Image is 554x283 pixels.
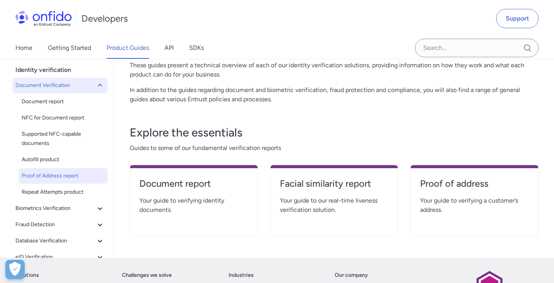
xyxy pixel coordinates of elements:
button: Fraud Detection [12,217,108,232]
a: Repeat Attempts product [19,184,108,200]
a: Our company [335,271,368,280]
a: Product Guides [107,37,149,59]
a: Facial similarity report [280,177,389,196]
a: Home [15,37,32,59]
button: Open Preferences [5,260,25,279]
a: Industries [229,271,254,280]
span: Your guide to our real-time liveness verification solution. [280,196,389,215]
a: Solutions [15,271,39,280]
div: Identity verification [15,62,111,78]
p: In addition to the guides regarding document and biometric verification, fraud protection and com... [130,85,539,104]
span: Fraud Detection [15,220,95,229]
h1: Developers [81,12,128,25]
a: Document report [19,94,108,109]
p: These guides present a technical overview of each of our identity verification solutions, providi... [130,61,539,79]
a: API [164,37,174,59]
input: Onfido search input field [415,39,539,57]
a: Autofill product [19,152,108,167]
button: eID Verification [12,249,108,265]
span: Supported NFC-capable documents [22,130,105,148]
span: Document report [22,97,105,106]
h4: Proof of address [420,177,529,190]
span: NFC for Document report [22,113,105,123]
button: Document Verification [12,78,108,93]
a: Document report [139,177,248,196]
span: Database Verification [15,236,95,245]
span: eID Verification [15,252,95,262]
span: Autofill product [22,155,105,164]
span: Biometrics Verification [15,204,95,213]
a: SDKs [189,37,204,59]
button: Database Verification [12,233,108,249]
a: NFC for Document report [19,110,108,126]
img: Onfido Logo [15,11,72,26]
span: Document Verification [15,81,95,90]
button: Biometrics Verification [12,201,108,216]
h4: Facial similarity report [280,177,389,190]
div: Cookie Preferences [5,260,25,279]
a: Supported NFC-capable documents [19,126,108,151]
h3: Explore the essentials [130,125,539,140]
span: Your guide to verifying a customer’s address. [420,196,529,215]
a: Proof of Address report [19,168,108,184]
a: Support [496,9,539,28]
span: Your guide to verifying identity documents. [139,196,248,215]
h4: Document report [139,177,248,190]
a: Getting Started [48,37,91,59]
span: Guides to some of our fundamental verification reports [130,143,539,153]
a: Challenges we solve [122,271,172,280]
span: Repeat Attempts product [22,188,105,197]
a: Proof of address [420,177,529,196]
span: Proof of Address report [22,171,105,181]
